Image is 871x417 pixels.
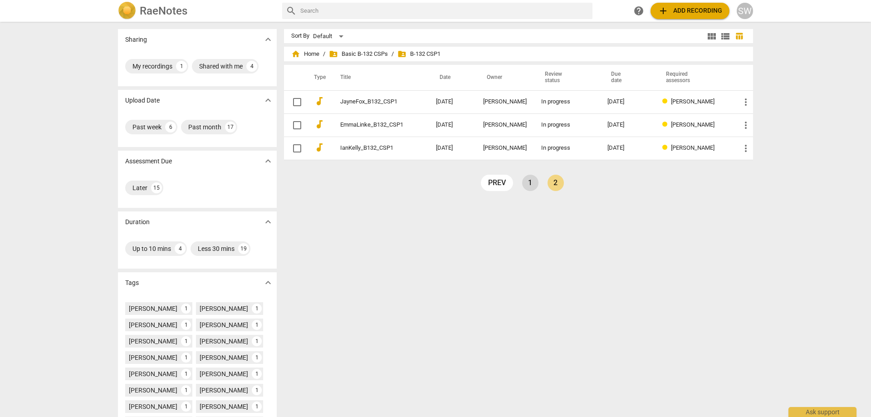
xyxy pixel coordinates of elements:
td: [DATE] [429,137,476,160]
span: audiotrack [314,142,325,153]
th: Required assessors [655,65,733,90]
span: B-132 CSP1 [397,49,440,59]
span: Basic B-132 CSPs [329,49,388,59]
div: 1 [252,369,262,379]
div: [PERSON_NAME] [129,320,177,329]
span: audiotrack [314,96,325,107]
th: Type [307,65,329,90]
div: [PERSON_NAME] [483,98,527,105]
span: [PERSON_NAME] [671,144,714,151]
div: 4 [175,243,186,254]
div: In progress [541,145,593,152]
span: table_chart [735,32,744,40]
button: SW [737,3,753,19]
td: [DATE] [429,113,476,137]
div: 1 [252,304,262,314]
div: In progress [541,98,593,105]
div: 6 [165,122,176,132]
div: 1 [181,353,191,363]
div: [PERSON_NAME] [129,369,177,378]
th: Date [429,65,476,90]
div: [PERSON_NAME] [200,353,248,362]
span: expand_more [263,216,274,227]
th: Review status [534,65,600,90]
input: Search [300,4,589,18]
button: Show more [261,33,275,46]
div: My recordings [132,62,172,71]
div: Shared with me [199,62,243,71]
div: Past week [132,123,161,132]
div: 1 [252,320,262,330]
div: [PERSON_NAME] [200,402,248,411]
span: expand_more [263,277,274,288]
div: [PERSON_NAME] [129,402,177,411]
button: Show more [261,215,275,229]
div: [PERSON_NAME] [129,337,177,346]
div: Up to 10 mins [132,244,171,253]
p: Assessment Due [125,157,172,166]
span: more_vert [740,120,751,131]
div: [DATE] [607,145,648,152]
div: [PERSON_NAME] [483,145,527,152]
div: Later [132,183,147,192]
span: Review status: in progress [662,98,671,105]
button: List view [719,29,732,43]
span: add [658,5,669,16]
span: [PERSON_NAME] [671,121,714,128]
span: / [323,51,325,58]
div: [PERSON_NAME] [200,369,248,378]
span: search [286,5,297,16]
a: Page 1 [522,175,538,191]
td: [DATE] [429,90,476,113]
img: Logo [118,2,136,20]
th: Owner [476,65,534,90]
div: 1 [181,369,191,379]
span: audiotrack [314,119,325,130]
span: / [391,51,394,58]
div: 1 [181,320,191,330]
div: 1 [252,353,262,363]
span: expand_more [263,95,274,106]
div: 1 [181,402,191,412]
span: Home [291,49,319,59]
div: Sort By [291,33,309,39]
a: Page 2 is your current page [548,175,564,191]
p: Upload Date [125,96,160,105]
span: home [291,49,300,59]
p: Sharing [125,35,147,44]
span: expand_more [263,156,274,167]
div: 1 [252,385,262,395]
a: IanKelly_B132_CSP1 [340,145,403,152]
button: Show more [261,276,275,289]
div: 1 [181,304,191,314]
span: more_vert [740,97,751,108]
a: EmmaLinke_B132_CSP1 [340,122,403,128]
div: [PERSON_NAME] [200,320,248,329]
span: Add recording [658,5,722,16]
h2: RaeNotes [140,5,187,17]
div: [PERSON_NAME] [200,386,248,395]
div: [PERSON_NAME] [483,122,527,128]
th: Title [329,65,429,90]
span: more_vert [740,143,751,154]
div: In progress [541,122,593,128]
div: [PERSON_NAME] [129,386,177,395]
div: Less 30 mins [198,244,235,253]
span: expand_more [263,34,274,45]
button: Show more [261,93,275,107]
span: Review status: in progress [662,144,671,151]
a: Help [631,3,647,19]
div: [DATE] [607,98,648,105]
div: 1 [252,402,262,412]
div: 4 [246,61,257,72]
div: [PERSON_NAME] [129,304,177,313]
div: Ask support [788,407,856,417]
div: Default [313,29,347,44]
div: [DATE] [607,122,648,128]
div: 19 [238,243,249,254]
button: Table view [732,29,746,43]
div: [PERSON_NAME] [129,353,177,362]
div: 1 [181,385,191,395]
span: folder_shared [397,49,406,59]
th: Due date [600,65,655,90]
